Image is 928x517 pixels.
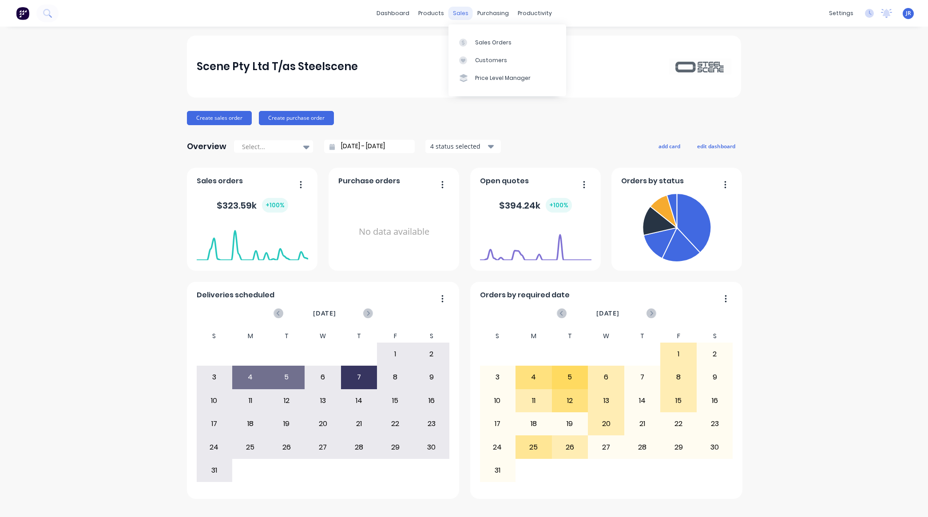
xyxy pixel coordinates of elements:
[341,366,377,388] div: 7
[697,330,733,343] div: S
[338,190,450,274] div: No data available
[269,366,305,388] div: 5
[588,366,624,388] div: 6
[425,140,501,153] button: 4 status selected
[233,390,268,412] div: 11
[661,413,696,435] div: 22
[516,330,552,343] div: M
[232,330,269,343] div: M
[661,343,696,365] div: 1
[197,459,232,481] div: 31
[516,366,551,388] div: 4
[625,413,660,435] div: 21
[697,436,733,458] div: 30
[414,413,449,435] div: 23
[377,343,413,365] div: 1
[516,413,551,435] div: 18
[377,366,413,388] div: 8
[448,7,473,20] div: sales
[624,330,661,343] div: T
[480,459,516,481] div: 31
[217,198,288,213] div: $ 323.59k
[197,390,232,412] div: 10
[430,142,486,151] div: 4 status selected
[588,413,624,435] div: 20
[552,366,588,388] div: 5
[661,436,696,458] div: 29
[305,330,341,343] div: W
[480,366,516,388] div: 3
[697,413,733,435] div: 23
[377,330,413,343] div: F
[552,413,588,435] div: 19
[513,7,556,20] div: productivity
[341,413,377,435] div: 21
[697,343,733,365] div: 2
[448,69,566,87] a: Price Level Manager
[621,176,684,186] span: Orders by status
[305,413,341,435] div: 20
[906,9,911,17] span: JR
[653,140,686,152] button: add card
[669,59,731,74] img: Scene Pty Ltd T/as Steelscene
[475,39,512,47] div: Sales Orders
[16,7,29,20] img: Factory
[473,7,513,20] div: purchasing
[187,111,252,125] button: Create sales order
[372,7,414,20] a: dashboard
[341,330,377,343] div: T
[480,436,516,458] div: 24
[233,413,268,435] div: 18
[197,58,358,75] div: Scene Pty Ltd T/as Steelscene
[341,390,377,412] div: 14
[196,330,233,343] div: S
[552,330,588,343] div: T
[197,436,232,458] div: 24
[259,111,334,125] button: Create purchase order
[588,330,624,343] div: W
[305,390,341,412] div: 13
[516,390,551,412] div: 11
[338,176,400,186] span: Purchase orders
[414,390,449,412] div: 16
[262,198,288,213] div: + 100 %
[625,436,660,458] div: 28
[269,390,305,412] div: 12
[377,413,413,435] div: 22
[475,74,531,82] div: Price Level Manager
[413,330,450,343] div: S
[552,390,588,412] div: 12
[414,366,449,388] div: 9
[697,390,733,412] div: 16
[625,390,660,412] div: 14
[480,290,570,300] span: Orders by required date
[377,436,413,458] div: 29
[377,390,413,412] div: 15
[305,436,341,458] div: 27
[480,330,516,343] div: S
[825,7,858,20] div: settings
[233,436,268,458] div: 25
[269,330,305,343] div: T
[588,390,624,412] div: 13
[197,413,232,435] div: 17
[661,366,696,388] div: 8
[187,138,226,155] div: Overview
[596,308,619,318] span: [DATE]
[625,366,660,388] div: 7
[414,343,449,365] div: 2
[480,176,529,186] span: Open quotes
[197,366,232,388] div: 3
[475,56,507,64] div: Customers
[197,290,274,300] span: Deliveries scheduled
[269,413,305,435] div: 19
[233,366,268,388] div: 4
[313,308,336,318] span: [DATE]
[499,198,572,213] div: $ 394.24k
[480,390,516,412] div: 10
[414,436,449,458] div: 30
[414,7,448,20] div: products
[546,198,572,213] div: + 100 %
[269,436,305,458] div: 26
[588,436,624,458] div: 27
